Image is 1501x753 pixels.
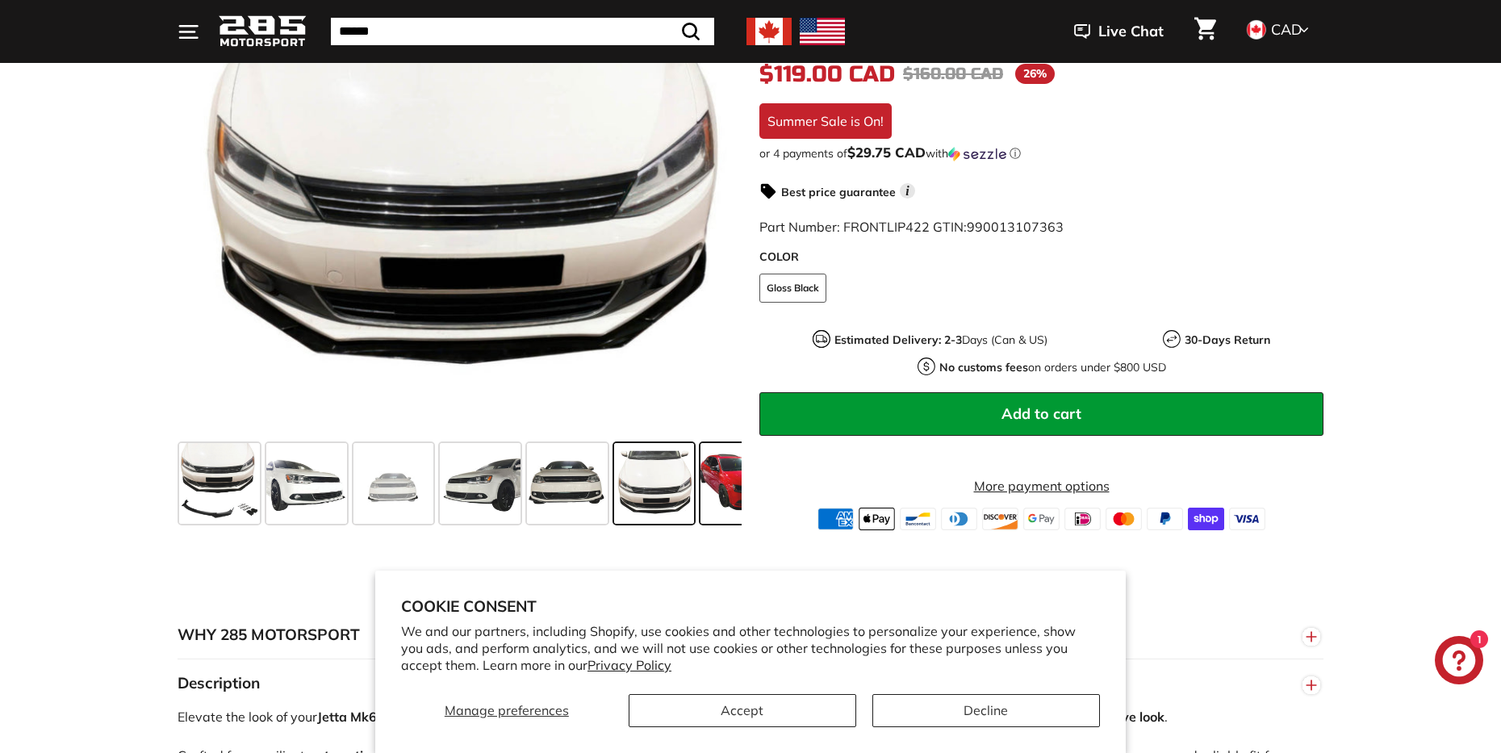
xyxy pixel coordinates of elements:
img: shopify_pay [1188,508,1224,530]
button: Decline [872,694,1100,727]
img: visa [1229,508,1265,530]
span: 26% [1015,64,1055,84]
button: Manage preferences [401,694,613,727]
strong: No customs fees [939,360,1028,374]
img: Sezzle [948,147,1006,161]
button: Accept [629,694,856,727]
img: master [1106,508,1142,530]
button: Add to cart [759,392,1323,436]
span: $29.75 CAD [847,144,926,161]
strong: 30-Days Return [1185,333,1270,347]
button: Description [178,659,1323,708]
span: $119.00 CAD [759,61,895,88]
p: We and our partners, including Shopify, use cookies and other technologies to personalize your ex... [401,623,1100,673]
strong: Best price guarantee [781,185,896,199]
img: discover [982,508,1018,530]
img: bancontact [900,508,936,530]
p: on orders under $800 USD [939,359,1166,376]
img: ideal [1064,508,1101,530]
button: WHY 285 MOTORSPORT [178,611,1323,659]
img: google_pay [1023,508,1060,530]
strong: Estimated Delivery: 2-3 [834,333,962,347]
span: Manage preferences [445,702,569,718]
label: COLOR [759,249,1323,266]
span: CAD [1271,20,1302,39]
span: 990013107363 [967,219,1064,235]
span: Part Number: FRONTLIP422 GTIN: [759,219,1064,235]
span: Add to cart [1001,404,1081,423]
strong: Jetta Mk6 Base model / GLI / R Line [317,709,531,725]
div: or 4 payments of$29.75 CADwithSezzle Click to learn more about Sezzle [759,145,1323,161]
span: Live Chat [1098,21,1164,42]
img: Logo_285_Motorsport_areodynamics_components [218,13,307,51]
span: $160.00 CAD [903,64,1003,84]
inbox-online-store-chat: Shopify online store chat [1430,636,1488,688]
img: diners_club [941,508,977,530]
input: Search [331,18,714,45]
span: i [900,183,915,199]
p: Days (Can & US) [834,332,1047,349]
div: Summer Sale is On! [759,103,892,139]
a: Privacy Policy [587,657,671,673]
img: apple_pay [859,508,895,530]
img: american_express [817,508,854,530]
a: Cart [1185,4,1226,59]
div: or 4 payments of with [759,145,1323,161]
button: Live Chat [1053,11,1185,52]
a: More payment options [759,476,1323,496]
h2: Cookie consent [401,596,1100,616]
img: paypal [1147,508,1183,530]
